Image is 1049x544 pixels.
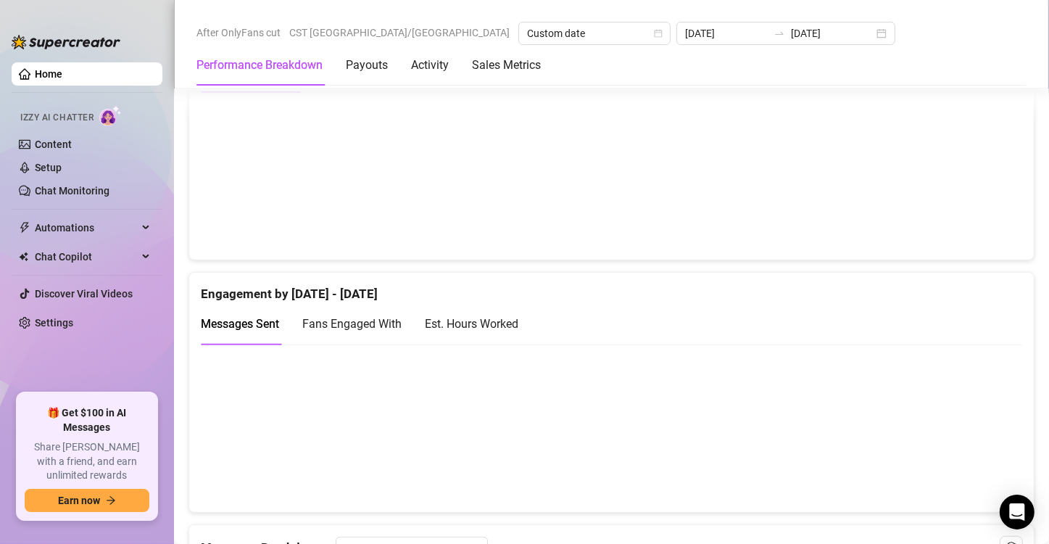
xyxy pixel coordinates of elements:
span: calendar [654,29,663,38]
span: thunderbolt [19,222,30,234]
div: Open Intercom Messenger [1000,495,1035,529]
div: Engagement by [DATE] - [DATE] [201,273,1022,304]
img: logo-BBDzfeDw.svg [12,35,120,49]
span: Automations [35,216,138,239]
img: Chat Copilot [19,252,28,262]
span: to [774,28,785,39]
span: Izzy AI Chatter [20,111,94,125]
span: Custom date [527,22,662,44]
button: Earn nowarrow-right [25,489,149,512]
a: Home [35,68,62,80]
a: Chat Monitoring [35,185,109,197]
div: Payouts [346,57,388,74]
span: After OnlyFans cut [196,22,281,44]
span: arrow-right [106,495,116,506]
span: 🎁 Get $100 in AI Messages [25,406,149,434]
a: Setup [35,162,62,173]
span: Chat Copilot [35,245,138,268]
a: Discover Viral Videos [35,288,133,300]
a: Settings [35,317,73,329]
img: AI Chatter [99,105,122,126]
span: swap-right [774,28,785,39]
div: Performance Breakdown [196,57,323,74]
input: End date [791,25,874,41]
span: Messages Sent [201,317,279,331]
input: Start date [685,25,768,41]
span: Share [PERSON_NAME] with a friend, and earn unlimited rewards [25,440,149,483]
div: Sales Metrics [472,57,541,74]
span: Fans Engaged With [302,317,402,331]
div: Est. Hours Worked [425,315,518,333]
div: Activity [411,57,449,74]
span: Earn now [58,495,100,506]
a: Content [35,139,72,150]
span: CST [GEOGRAPHIC_DATA]/[GEOGRAPHIC_DATA] [289,22,510,44]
